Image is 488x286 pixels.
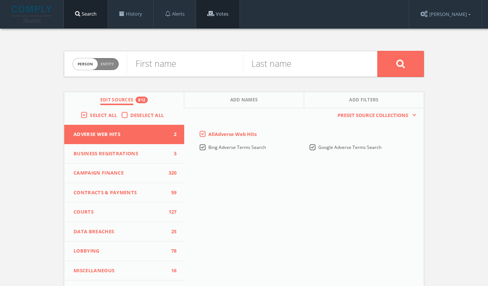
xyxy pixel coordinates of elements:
[64,125,184,144] button: Adverse Web Hits2
[166,228,177,235] span: 25
[74,189,166,196] span: Contracts & Payments
[166,247,177,255] span: 78
[101,61,114,67] span: Entity
[334,112,412,119] span: Preset Source Collections
[64,241,184,261] button: Lobbying78
[90,112,117,118] span: Select All
[130,112,164,118] span: Deselect All
[208,131,257,137] span: All Adverse Web Hits
[184,92,304,108] button: Add Names
[166,169,177,177] span: 320
[208,144,266,150] span: Bing Adverse Terms Search
[304,92,424,108] button: Add Filters
[74,150,166,157] span: Business Registrations
[136,97,148,103] div: 812
[74,208,166,216] span: Courts
[64,222,184,242] button: Data Breaches25
[64,261,184,281] button: Miscellaneous16
[74,169,166,177] span: Campaign Finance
[74,247,166,255] span: Lobbying
[12,6,53,23] img: illumis
[64,183,184,203] button: Contracts & Payments59
[64,163,184,183] button: Campaign Finance320
[64,144,184,164] button: Business Registrations3
[230,97,258,105] span: Add Names
[74,131,166,138] span: Adverse Web Hits
[334,112,416,119] button: Preset Source Collections
[74,228,166,235] span: Data Breaches
[166,208,177,216] span: 127
[166,189,177,196] span: 59
[166,150,177,157] span: 3
[73,58,98,70] span: person
[64,202,184,222] button: Courts127
[64,92,184,108] button: Edit Sources812
[318,144,381,150] span: Google Adverse Terms Search
[166,267,177,274] span: 16
[100,97,134,105] span: Edit Sources
[349,97,379,105] span: Add Filters
[166,131,177,138] span: 2
[74,267,166,274] span: Miscellaneous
